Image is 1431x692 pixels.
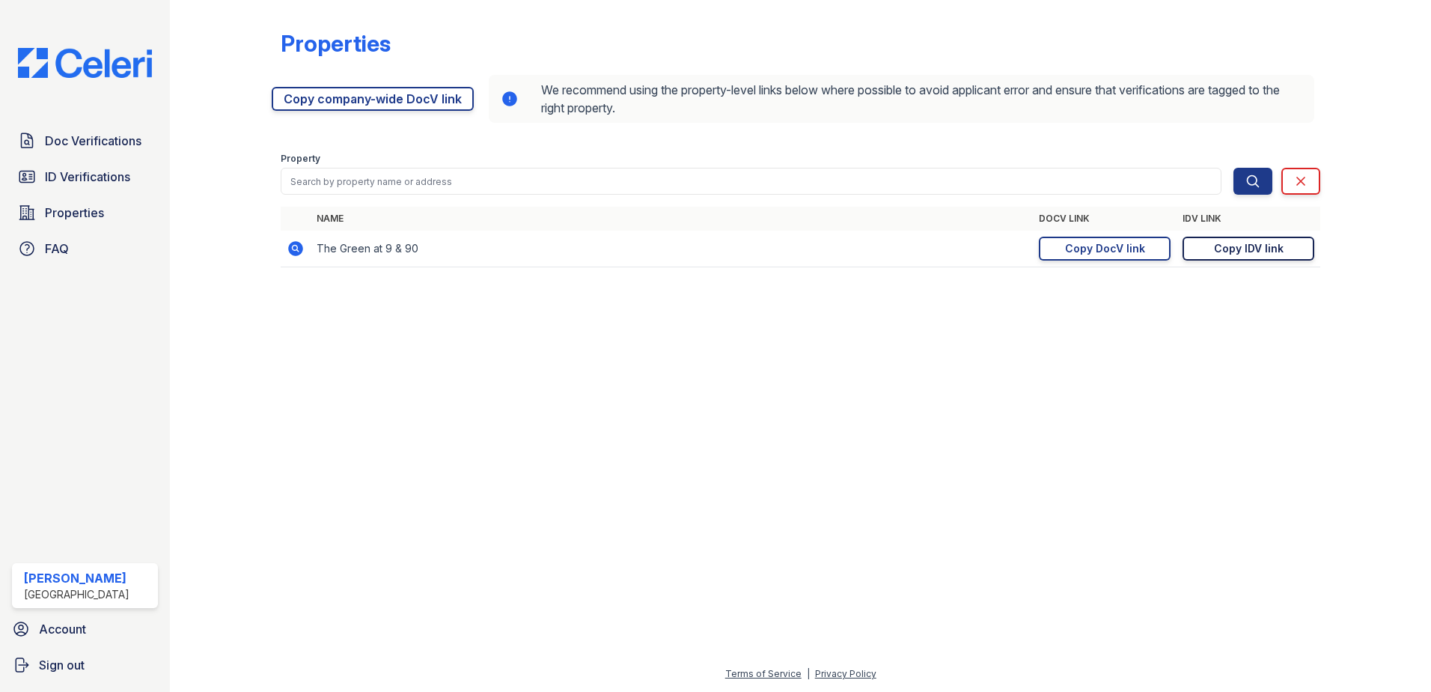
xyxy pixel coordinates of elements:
td: The Green at 9 & 90 [311,231,1033,267]
div: Copy DocV link [1065,241,1145,256]
a: Properties [12,198,158,228]
span: Doc Verifications [45,132,141,150]
a: Terms of Service [725,668,802,679]
div: [PERSON_NAME] [24,569,129,587]
th: IDV Link [1177,207,1320,231]
a: Account [6,614,164,644]
a: Copy IDV link [1183,237,1314,261]
span: ID Verifications [45,168,130,186]
th: DocV Link [1033,207,1177,231]
a: Doc Verifications [12,126,158,156]
a: Privacy Policy [815,668,876,679]
a: Copy company-wide DocV link [272,87,474,111]
a: ID Verifications [12,162,158,192]
span: Account [39,620,86,638]
span: FAQ [45,240,69,258]
label: Property [281,153,320,165]
div: | [807,668,810,679]
a: Sign out [6,650,164,680]
div: Properties [281,30,391,57]
a: Copy DocV link [1039,237,1171,261]
div: [GEOGRAPHIC_DATA] [24,587,129,602]
span: Properties [45,204,104,222]
span: Sign out [39,656,85,674]
input: Search by property name or address [281,168,1221,195]
div: We recommend using the property-level links below where possible to avoid applicant error and ens... [489,75,1314,123]
img: CE_Logo_Blue-a8612792a0a2168367f1c8372b55b34899dd931a85d93a1a3d3e32e68fde9ad4.png [6,48,164,78]
div: Copy IDV link [1214,241,1284,256]
th: Name [311,207,1033,231]
a: FAQ [12,234,158,264]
